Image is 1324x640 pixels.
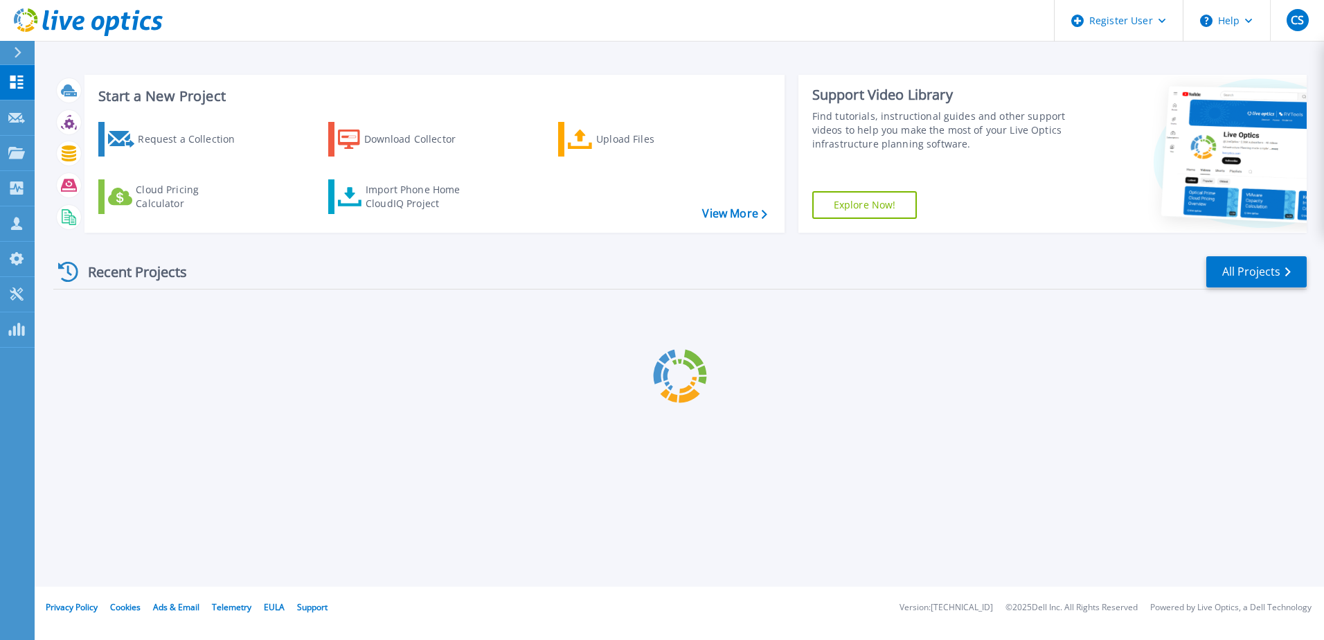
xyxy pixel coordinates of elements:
a: Privacy Policy [46,601,98,613]
div: Recent Projects [53,255,206,289]
li: Version: [TECHNICAL_ID] [900,603,993,612]
a: Cookies [110,601,141,613]
div: Find tutorials, instructional guides and other support videos to help you make the most of your L... [812,109,1071,151]
a: Cloud Pricing Calculator [98,179,253,214]
div: Import Phone Home CloudIQ Project [366,183,474,211]
li: © 2025 Dell Inc. All Rights Reserved [1005,603,1138,612]
a: Explore Now! [812,191,918,219]
a: View More [702,207,767,220]
a: Ads & Email [153,601,199,613]
h3: Start a New Project [98,89,767,104]
a: Telemetry [212,601,251,613]
div: Upload Files [596,125,707,153]
span: CS [1291,15,1304,26]
div: Cloud Pricing Calculator [136,183,247,211]
div: Support Video Library [812,86,1071,104]
a: EULA [264,601,285,613]
li: Powered by Live Optics, a Dell Technology [1150,603,1312,612]
a: All Projects [1206,256,1307,287]
div: Download Collector [364,125,475,153]
a: Support [297,601,328,613]
a: Download Collector [328,122,483,157]
div: Request a Collection [138,125,249,153]
a: Upload Files [558,122,713,157]
a: Request a Collection [98,122,253,157]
